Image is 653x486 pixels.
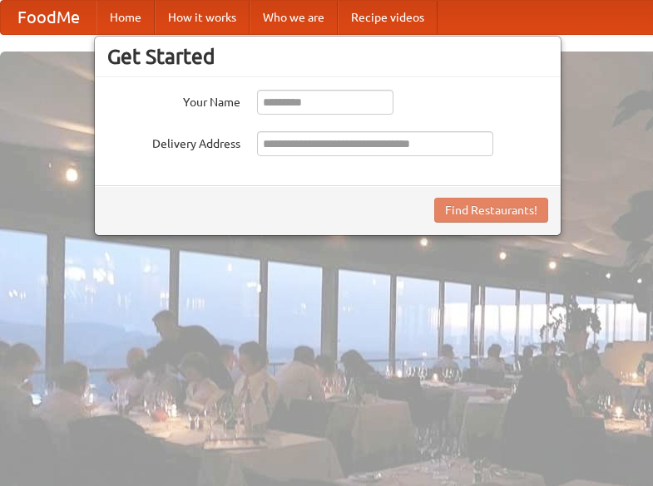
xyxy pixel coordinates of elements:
[338,1,438,34] a: Recipe videos
[1,1,96,34] a: FoodMe
[250,1,338,34] a: Who we are
[96,1,155,34] a: Home
[155,1,250,34] a: How it works
[107,90,240,110] label: Your Name
[107,131,240,152] label: Delivery Address
[107,44,548,69] h3: Get Started
[434,198,548,223] button: Find Restaurants!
